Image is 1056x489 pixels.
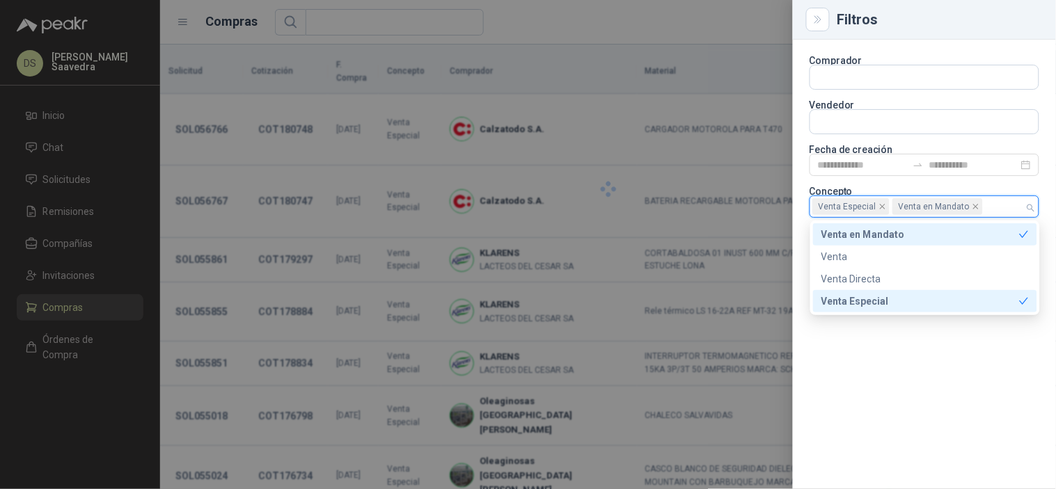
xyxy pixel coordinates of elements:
[1019,296,1029,306] span: check
[821,294,1019,309] div: Venta Especial
[813,268,1037,290] div: Venta Directa
[810,56,1039,65] p: Comprador
[1019,230,1029,239] span: check
[879,203,886,210] span: close
[892,198,983,215] span: Venta en Mandato
[810,11,826,28] button: Close
[813,223,1037,246] div: Venta en Mandato
[972,203,979,210] span: close
[821,271,1029,287] div: Venta Directa
[810,101,1039,109] p: Vendedor
[813,246,1037,268] div: Venta
[821,227,1019,242] div: Venta en Mandato
[821,249,1029,264] div: Venta
[812,198,890,215] span: Venta Especial
[810,187,1039,195] p: Concepto
[913,159,924,170] span: to
[810,145,1039,154] p: Fecha de creación
[819,199,876,214] span: Venta Especial
[837,13,1039,26] div: Filtros
[899,199,970,214] span: Venta en Mandato
[813,290,1037,312] div: Venta Especial
[913,159,924,170] span: swap-right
